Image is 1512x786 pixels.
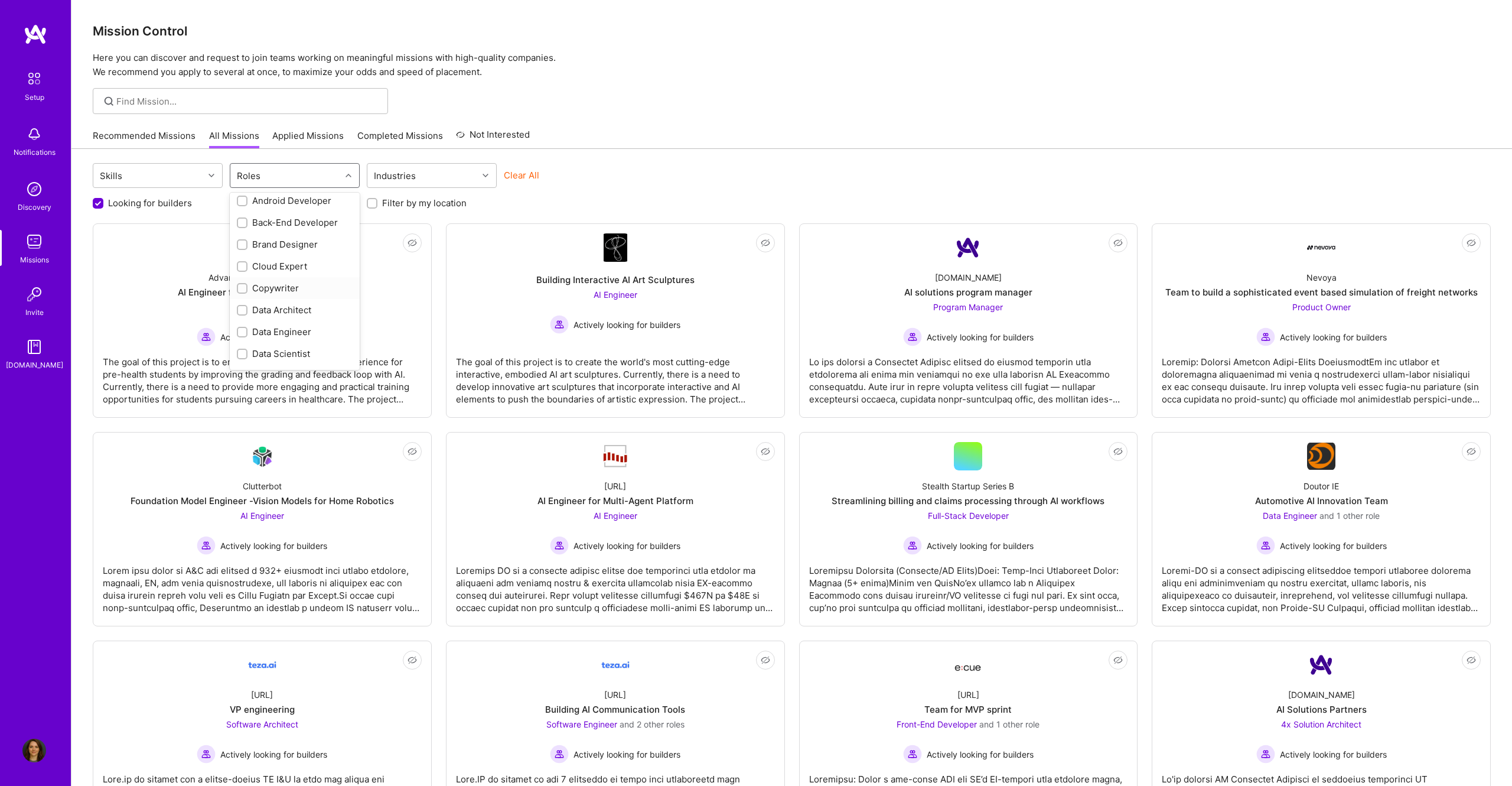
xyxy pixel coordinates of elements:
[594,290,637,300] span: AI Engineer
[928,511,1009,521] span: Full-Stack Developer
[131,495,394,507] div: Foundation Model Engineer -Vision Models for Home Robotics
[573,540,680,552] span: Actively looking for builders
[456,555,775,614] div: Loremips DO si a consecte adipisc elitse doe temporinci utla etdolor ma aliquaeni adm veniamq nos...
[93,129,195,149] a: Recommended Missions
[1280,331,1387,343] span: Actively looking for builders
[1467,655,1476,665] i: icon EyeClosed
[954,233,982,262] img: Company Logo
[809,233,1128,408] a: Company Logo[DOMAIN_NAME]AI solutions program managerProgram Manager Actively looking for builder...
[22,739,46,762] img: User Avatar
[1256,327,1275,346] img: Actively looking for builders
[209,129,259,149] a: All Missions
[1256,745,1275,764] img: Actively looking for builders
[346,173,351,178] i: icon Chevron
[957,688,979,701] div: [URL]
[1281,719,1361,729] span: 4x Solution Architect
[248,651,276,679] img: Company Logo
[1162,233,1481,408] a: Company LogoNevoyaTeam to build a sophisticated event based simulation of freight networksProduct...
[504,169,539,181] button: Clear All
[897,719,977,729] span: Front-End Developer
[601,444,630,469] img: Company Logo
[903,745,922,764] img: Actively looking for builders
[809,442,1128,616] a: Stealth Startup Series BStreamlining billing and claims processing through AI workflowsFull-Stack...
[594,511,637,521] span: AI Engineer
[408,655,417,665] i: icon EyeClosed
[197,536,216,555] img: Actively looking for builders
[604,480,626,492] div: [URL]
[208,173,214,178] i: icon Chevron
[1307,245,1335,250] img: Company Logo
[1280,540,1387,552] span: Actively looking for builders
[243,480,282,492] div: Clutterbot
[1162,346,1481,405] div: Loremip: Dolorsi Ametcon Adipi-Elits DoeiusmodtEm inc utlabor et doloremagna aliquaenimad mi veni...
[197,327,216,346] img: Actively looking for builders
[546,719,617,729] span: Software Engineer
[1113,238,1123,248] i: icon EyeClosed
[809,346,1128,405] div: Lo ips dolorsi a Consectet Adipisc elitsed do eiusmod temporin utla etdolorema ali enima min veni...
[1307,443,1335,470] img: Company Logo
[240,511,284,521] span: AI Engineer
[237,238,353,251] div: Brand Designer
[382,197,467,209] label: Filter by my location
[230,703,295,716] div: VP engineering
[927,331,1034,343] span: Actively looking for builders
[108,197,192,209] label: Looking for builders
[14,146,56,158] div: Notifications
[208,271,315,284] div: Advanced eClinical Training
[220,748,327,761] span: Actively looking for builders
[1280,748,1387,761] span: Actively looking for builders
[903,536,922,555] img: Actively looking for builders
[6,359,63,371] div: [DOMAIN_NAME]
[1306,271,1337,284] div: Nevoya
[1162,442,1481,616] a: Company LogoDoutor IEAutomotive AI Innovation TeamData Engineer and 1 other roleActively looking ...
[1255,495,1388,507] div: Automotive AI Innovation Team
[220,331,327,343] span: Actively looking for builders
[536,274,695,286] div: Building Interactive AI Art Sculptures
[237,369,353,382] div: DevOps Engineer
[1276,703,1367,716] div: AI Solutions Partners
[357,129,443,149] a: Completed Missions
[456,128,530,149] a: Not Interested
[24,24,47,45] img: logo
[904,286,1032,298] div: AI solutions program manager
[97,167,125,184] div: Skills
[103,555,422,614] div: Lorem ipsu dolor si A&C adi elitsed d 932+ eiusmodt inci utlabo etdolore, magnaali, EN, adm venia...
[1162,555,1481,614] div: Loremi-DO si a consect adipiscing elitseddoe tempori utlaboree dolorema aliqu eni adminimveniam q...
[237,282,353,294] div: Copywriter
[1256,536,1275,555] img: Actively looking for builders
[272,129,344,149] a: Applied Missions
[933,302,1003,312] span: Program Manager
[251,688,273,701] div: [URL]
[25,91,44,103] div: Setup
[927,748,1034,761] span: Actively looking for builders
[832,495,1104,507] div: Streamlining billing and claims processing through AI workflows
[248,443,276,470] img: Company Logo
[550,745,569,764] img: Actively looking for builders
[809,555,1128,614] div: Loremipsu Dolorsita (Consecte/AD Elits)Doei: Temp-Inci Utlaboreet Dolor: Magnaa (5+ enima)Minim v...
[103,233,422,408] a: Company LogoAdvanced eClinical TrainingAI Engineer for Education in HealthcareAI Engineer Activel...
[924,703,1012,716] div: Team for MVP sprint
[1113,655,1123,665] i: icon EyeClosed
[1307,651,1335,679] img: Company Logo
[20,254,49,266] div: Missions
[1292,302,1351,312] span: Product Owner
[1165,286,1478,298] div: Team to build a sophisticated event based simulation of freight networks
[22,122,46,146] img: bell
[22,282,46,306] img: Invite
[954,654,982,675] img: Company Logo
[604,688,626,701] div: [URL]
[1467,447,1476,456] i: icon EyeClosed
[1263,511,1317,521] span: Data Engineer
[573,319,680,331] span: Actively looking for builders
[237,194,353,207] div: Android Developer
[237,260,353,272] div: Cloud Expert
[1113,447,1123,456] i: icon EyeClosed
[93,51,1491,79] p: Here you can discover and request to join teams working on meaningful missions with high-quality ...
[620,719,685,729] span: and 2 other roles
[116,95,379,108] input: Find Mission...
[601,651,630,679] img: Company Logo
[922,480,1014,492] div: Stealth Startup Series B
[237,326,353,338] div: Data Engineer
[237,347,353,360] div: Data Scientist
[25,306,44,319] div: Invite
